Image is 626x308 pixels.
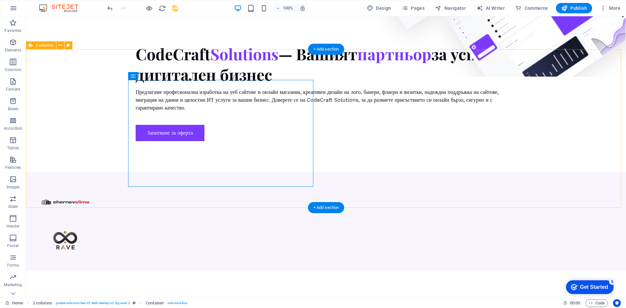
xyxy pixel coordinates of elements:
div: 5 [48,1,55,8]
p: Forms [7,263,19,268]
span: Code [589,299,605,307]
button: Design [364,3,394,13]
span: Navigator [435,5,466,11]
p: Elements [5,48,22,53]
p: Features [5,165,21,170]
p: Images [7,184,20,190]
button: reload [158,4,166,12]
div: Get Started 5 items remaining, 0% complete [5,3,53,17]
button: More [597,3,623,13]
span: Publish [561,5,587,11]
p: Footer [7,243,19,248]
div: + Add section [308,44,344,55]
span: Design [367,5,391,11]
button: Commerce [513,3,551,13]
span: Pages [402,5,425,11]
button: 100% [273,4,296,12]
i: This element is a customizable preset [133,301,136,305]
p: Boxes [8,106,19,111]
button: Code [586,299,608,307]
button: Usercentrics [613,299,621,307]
p: Columns [5,67,21,72]
nav: breadcrumb [33,299,188,307]
p: Slider [8,204,18,209]
button: Publish [556,3,592,13]
button: AI Writer [474,3,507,13]
div: Get Started [19,7,47,13]
button: Pages [399,3,427,13]
span: AI Writer [476,5,505,11]
span: Commerce [515,5,548,11]
h6: Session time [563,299,580,307]
span: 2 columns [36,43,53,47]
span: Click to select. Double-click to edit [33,299,52,307]
button: Click here to leave preview mode and continue editing [145,4,153,12]
span: : [574,301,575,305]
div: Предлагаме професионална изработка на уеб сайтове и онлайн магазини, креативен дизайн на лого, ба... [110,72,490,95]
span: . preset-columns-two-v2-tech-startap-v2 .bg-user-2 [55,299,130,307]
a: Click to cancel selection. Double-click to open Pages [5,299,23,307]
span: 00 00 [570,299,580,307]
button: save [171,4,179,12]
span: Click to select. Double-click to edit [146,299,164,307]
div: + Add section [308,202,344,213]
span: More [600,5,620,11]
img: Editor Logo [37,4,86,12]
div: Design (Ctrl+Alt+Y) [364,3,394,13]
button: undo [106,4,114,12]
i: On resize automatically adjust zoom level to fit chosen device. [300,5,306,11]
span: . columns-box [167,299,187,307]
i: Reload page [158,5,166,12]
i: Save (Ctrl+S) [171,5,179,12]
p: Content [6,87,20,92]
h6: 100% [283,4,293,12]
i: Undo: Change text (Ctrl+Z) [106,5,114,12]
p: Marketing [4,282,22,287]
p: Favorites [5,28,21,33]
p: Accordion [4,126,22,131]
p: Header [7,224,20,229]
p: Tables [7,145,19,151]
button: Navigator [432,3,469,13]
